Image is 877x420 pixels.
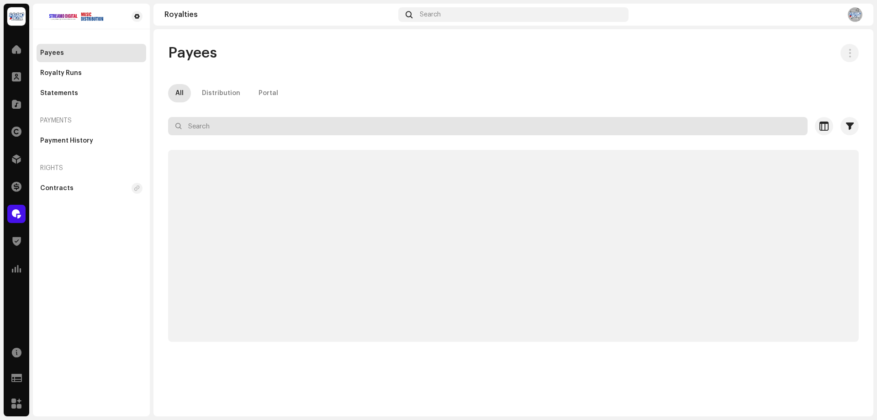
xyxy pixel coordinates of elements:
div: All [175,84,184,102]
div: Payment History [40,137,93,144]
re-a-nav-header: Payments [37,110,146,132]
div: Portal [259,84,278,102]
span: Payees [168,44,217,62]
span: Search [420,11,441,18]
img: 52737189-99ea-4cd9-8b24-1a83512747b3 [848,7,862,22]
div: Royalties [164,11,395,18]
div: Contracts [40,185,74,192]
div: Royalty Runs [40,69,82,77]
input: Search [168,117,808,135]
img: bacda259-2751-43f5-8ab8-01aaca367b49 [40,11,117,22]
re-a-nav-header: Rights [37,157,146,179]
div: Payees [40,49,64,57]
re-m-nav-item: Payment History [37,132,146,150]
img: 002d0b7e-39bb-449f-ae97-086db32edbb7 [7,7,26,26]
re-m-nav-item: Statements [37,84,146,102]
re-m-nav-item: Contracts [37,179,146,197]
div: Statements [40,90,78,97]
re-m-nav-item: Payees [37,44,146,62]
div: Distribution [202,84,240,102]
re-m-nav-item: Royalty Runs [37,64,146,82]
